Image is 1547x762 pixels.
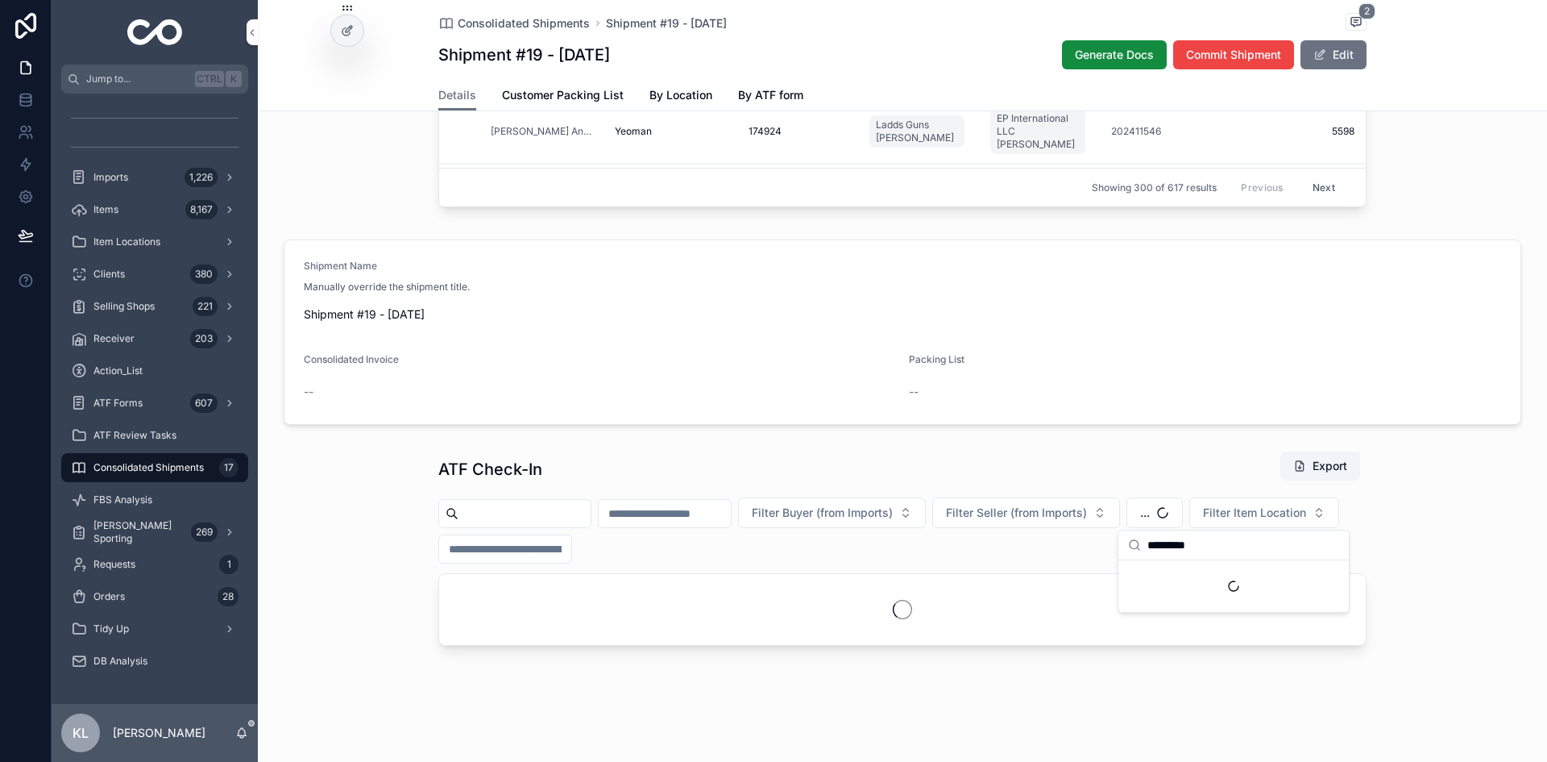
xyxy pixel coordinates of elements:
[61,389,248,418] a: ATF Forms607
[738,81,803,113] a: By ATF form
[61,292,248,321] a: Selling Shops221
[218,587,238,606] div: 28
[61,324,248,353] a: Receiver203
[876,119,958,144] span: Ladds Guns [PERSON_NAME]
[219,458,238,477] div: 17
[113,725,205,741] p: [PERSON_NAME]
[61,260,248,289] a: Clients380
[990,106,1092,157] a: EP International LLC [PERSON_NAME]
[93,268,125,281] span: Clients
[649,81,712,113] a: By Location
[191,523,218,542] div: 269
[93,203,118,216] span: Items
[1075,47,1154,63] span: Generate Docs
[195,71,224,87] span: Ctrl
[93,461,204,474] span: Consolidated Shipments
[1140,505,1150,521] span: ...
[491,125,595,138] a: [PERSON_NAME] And [PERSON_NAME] (AyA)
[190,329,218,348] div: 203
[1301,175,1346,200] button: Next
[606,15,727,31] a: Shipment #19 - [DATE]
[749,125,782,138] span: 174924
[909,384,919,400] span: --
[61,485,248,514] a: FBS Analysis
[219,555,238,574] div: 1
[93,235,160,248] span: Item Locations
[1062,40,1167,69] button: Generate Docs
[61,356,248,385] a: Action_List
[1118,560,1349,612] div: Suggestions
[61,550,248,579] a: Requests1
[1111,125,1226,138] a: 202411546
[61,518,248,547] a: [PERSON_NAME] Sporting269
[1280,452,1360,481] button: Export
[1092,181,1217,194] span: Showing 300 of 617 results
[190,393,218,413] div: 607
[227,73,240,85] span: K
[61,582,248,611] a: Orders28
[304,260,377,272] span: Shipment Name
[61,453,248,482] a: Consolidated Shipments17
[997,112,1079,151] span: EP International LLC [PERSON_NAME]
[93,300,155,313] span: Selling Shops
[185,168,218,187] div: 1,226
[869,112,971,151] a: Ladds Guns [PERSON_NAME]
[909,353,964,365] span: Packing List
[93,397,143,410] span: ATF Forms
[932,498,1120,528] button: Select Button
[93,623,129,635] span: Tidy Up
[615,125,729,138] a: Yeoman
[127,19,183,45] img: App logo
[749,125,850,138] a: 174924
[61,421,248,450] a: ATF Review Tasks
[1186,47,1281,63] span: Commit Shipment
[502,87,624,103] span: Customer Packing List
[502,81,624,113] a: Customer Packing List
[1358,3,1375,19] span: 2
[649,87,712,103] span: By Location
[1245,125,1354,138] a: 5598
[738,87,803,103] span: By ATF form
[61,227,248,256] a: Item Locations
[990,109,1085,154] a: EP International LLC [PERSON_NAME]
[61,65,248,94] button: Jump to...CtrlK
[438,87,476,103] span: Details
[1189,498,1339,528] button: Select Button
[93,429,176,442] span: ATF Review Tasks
[752,505,893,521] span: Filter Buyer (from Imports)
[1346,13,1367,33] button: 2
[438,15,590,31] a: Consolidated Shipments
[1203,505,1306,521] span: Filter Item Location
[1126,498,1183,528] button: Select Button
[1111,125,1161,138] a: 202411546
[458,15,590,31] span: Consolidated Shipments
[93,519,185,545] span: [PERSON_NAME] Sporting
[93,558,135,571] span: Requests
[93,332,135,345] span: Receiver
[304,306,1501,323] span: Shipment #19 - [DATE]
[438,44,610,66] h1: Shipment #19 - [DATE]
[185,200,218,219] div: 8,167
[61,614,248,643] a: Tidy Up
[190,264,218,284] div: 380
[93,364,143,377] span: Action_List
[1173,40,1294,69] button: Commit Shipment
[1300,40,1367,69] button: Edit
[438,81,476,111] a: Details
[73,723,89,743] span: KL
[304,281,470,294] span: Manually override the shipment title.
[93,493,152,506] span: FBS Analysis
[869,115,964,148] a: Ladds Guns [PERSON_NAME]
[304,353,399,365] span: Consolidated Invoice
[738,498,926,528] button: Select Button
[438,458,542,481] h1: ATF Check-In
[93,655,147,668] span: DB Analysis
[615,125,652,138] span: Yeoman
[61,163,248,192] a: Imports1,226
[946,505,1087,521] span: Filter Seller (from Imports)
